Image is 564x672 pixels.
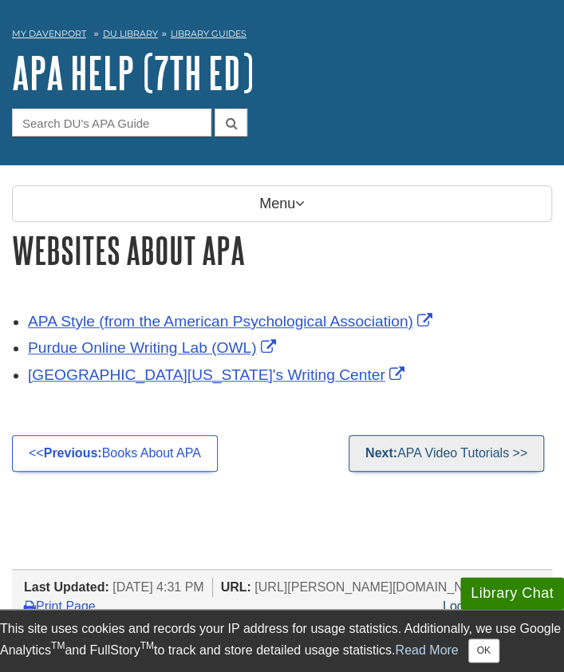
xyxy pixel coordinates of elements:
[28,313,436,330] a: Link opens in new window
[28,366,408,383] a: Link opens in new window
[254,580,495,594] span: [URL][PERSON_NAME][DOMAIN_NAME]
[468,638,499,662] button: Close
[365,446,397,460] strong: Next:
[24,580,109,594] span: Last Updated:
[12,48,254,97] a: APA Help (7th Ed)
[103,28,158,39] a: DU Library
[28,339,280,356] a: Link opens in new window
[460,577,564,610] button: Library Chat
[12,109,211,136] input: Search DU's APA Guide
[112,580,203,594] span: [DATE] 4:31 PM
[140,640,154,651] sup: TM
[443,599,538,613] a: Login to LibApps
[51,640,65,651] sup: TM
[221,580,251,594] span: URL:
[12,185,552,222] p: Menu
[24,599,36,612] i: Print Page
[12,435,218,472] a: <<Previous:Books About APA
[395,642,458,656] a: Read More
[24,599,96,613] a: Print Page
[12,27,86,41] a: My Davenport
[12,230,552,271] h1: Websites About APA
[171,28,247,39] a: Library Guides
[44,446,102,460] strong: Previous:
[349,435,544,472] a: Next:APA Video Tutorials >>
